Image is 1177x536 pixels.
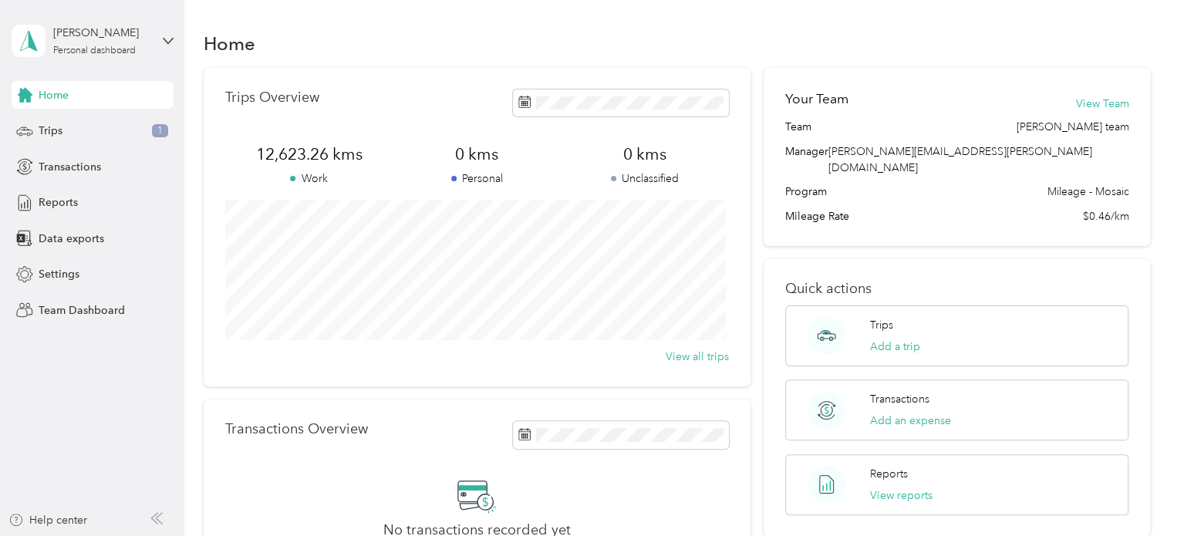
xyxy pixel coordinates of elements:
button: View Team [1075,96,1128,112]
p: Unclassified [561,170,729,187]
p: Work [225,170,393,187]
button: View reports [870,487,932,504]
span: Settings [39,266,79,282]
div: Personal dashboard [53,46,136,56]
span: Mileage - Mosaic [1047,184,1128,200]
span: $0.46/km [1082,208,1128,224]
button: View all trips [666,349,729,365]
span: Reports [39,194,78,211]
span: Manager [785,143,828,176]
span: Trips [39,123,62,139]
span: [PERSON_NAME] team [1016,119,1128,135]
span: [PERSON_NAME][EMAIL_ADDRESS][PERSON_NAME][DOMAIN_NAME] [828,145,1092,174]
p: Transactions [870,391,929,407]
iframe: Everlance-gr Chat Button Frame [1091,450,1177,536]
span: Team [785,119,811,135]
span: 12,623.26 kms [225,143,393,165]
div: [PERSON_NAME] [53,25,150,41]
p: Quick actions [785,281,1128,297]
button: Help center [8,512,87,528]
span: Mileage Rate [785,208,849,224]
span: Program [785,184,827,200]
h1: Home [204,35,255,52]
span: Transactions [39,159,101,175]
span: Team Dashboard [39,302,125,319]
p: Trips [870,317,893,333]
span: 1 [152,124,168,138]
button: Add a trip [870,339,920,355]
h2: Your Team [785,89,848,109]
span: Data exports [39,231,104,247]
span: 0 kms [393,143,561,165]
p: Personal [393,170,561,187]
span: Home [39,87,69,103]
span: 0 kms [561,143,729,165]
button: Add an expense [870,413,951,429]
p: Transactions Overview [225,421,368,437]
p: Trips Overview [225,89,319,106]
p: Reports [870,466,908,482]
